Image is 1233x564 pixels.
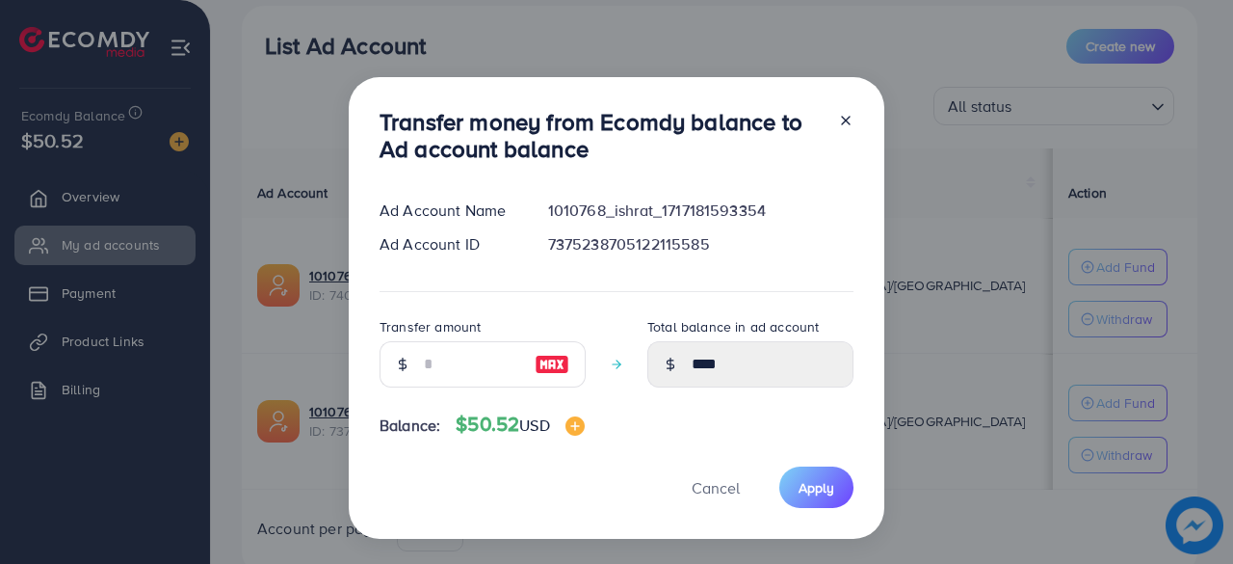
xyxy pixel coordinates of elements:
[533,200,869,222] div: 1010768_ishrat_1717181593354
[364,200,533,222] div: Ad Account Name
[380,108,823,164] h3: Transfer money from Ecomdy balance to Ad account balance
[647,317,819,336] label: Total balance in ad account
[535,353,569,376] img: image
[779,467,853,508] button: Apply
[799,478,834,497] span: Apply
[364,233,533,255] div: Ad Account ID
[380,317,481,336] label: Transfer amount
[692,477,740,498] span: Cancel
[668,467,764,508] button: Cancel
[380,415,440,437] span: Balance:
[519,415,549,436] span: USD
[456,413,584,437] h4: $50.52
[565,416,585,436] img: image
[533,233,869,255] div: 7375238705122115585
